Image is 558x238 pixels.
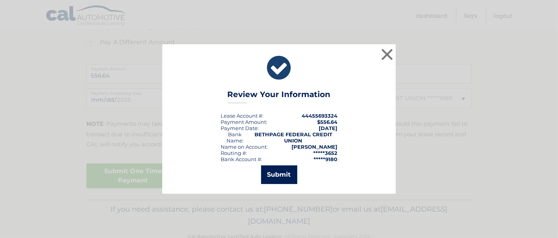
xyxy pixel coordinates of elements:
[261,165,297,184] button: Submit
[254,131,332,144] strong: BETHPAGE FEDERAL CREDIT UNION
[302,113,337,119] strong: 44455693324
[319,125,337,131] span: [DATE]
[221,113,263,119] div: Lease Account #:
[221,119,267,125] div: Payment Amount:
[291,144,337,150] strong: [PERSON_NAME]
[221,131,249,144] div: Bank Name:
[221,125,259,131] div: :
[317,119,337,125] span: $556.64
[379,47,395,62] button: ×
[228,90,331,103] h3: Review Your Information
[221,150,247,156] div: Routing #:
[221,144,268,150] div: Name on Account:
[221,125,258,131] span: Payment Date
[221,156,262,162] div: Bank Account #:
